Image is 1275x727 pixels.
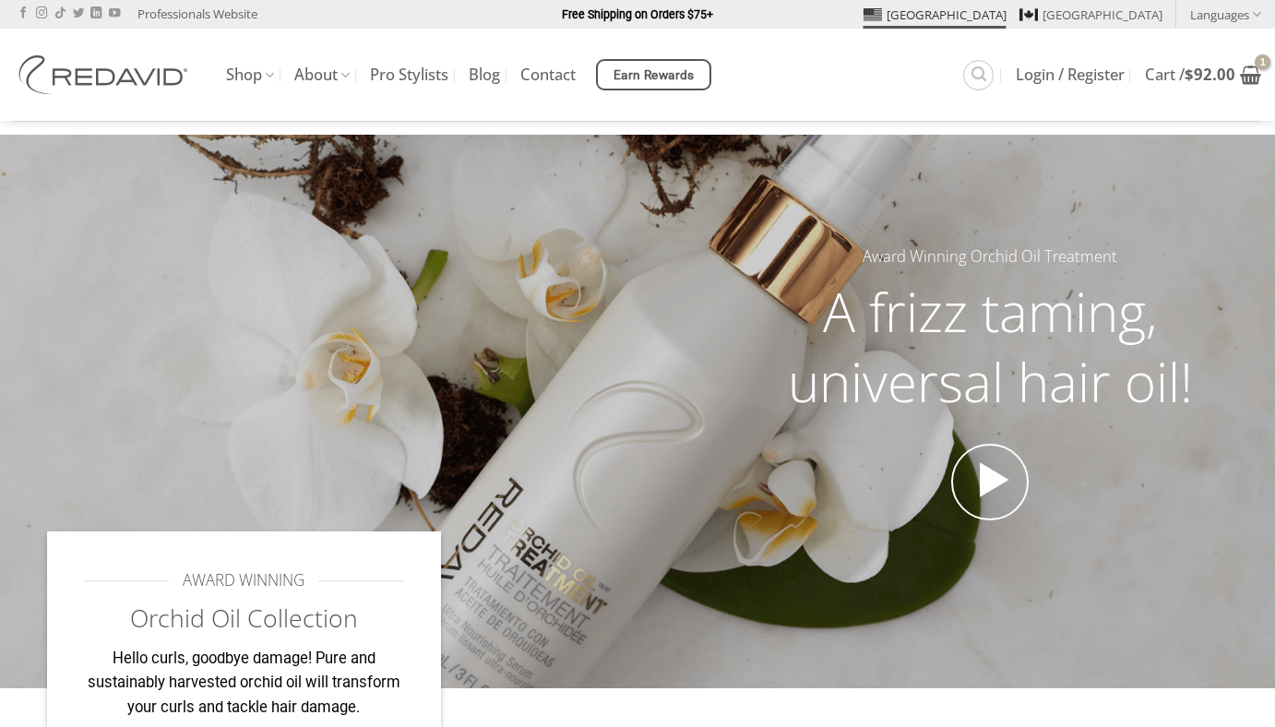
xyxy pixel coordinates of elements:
h2: A frizz taming, universal hair oil! [752,277,1228,416]
a: Follow on Facebook [18,7,29,20]
span: Cart / [1145,67,1235,82]
a: Follow on YouTube [109,7,120,20]
a: Follow on TikTok [54,7,66,20]
a: Shop [226,57,274,93]
a: View cart [1145,54,1261,95]
a: Contact [520,58,576,91]
span: AWARD WINNING [183,568,304,593]
h5: Award Winning Orchid Oil Treatment [752,244,1228,269]
a: Blog [469,58,500,91]
bdi: 92.00 [1185,64,1235,85]
a: [GEOGRAPHIC_DATA] [864,1,1007,29]
a: Follow on Twitter [73,7,84,20]
p: Hello curls, goodbye damage! Pure and sustainably harvested orchid oil will transform your curls ... [84,647,404,721]
span: Earn Rewards [614,66,695,86]
a: Pro Stylists [370,58,448,91]
a: Login / Register [1016,58,1125,91]
a: Follow on Instagram [36,7,47,20]
a: Earn Rewards [596,59,711,90]
a: [GEOGRAPHIC_DATA] [1019,1,1162,29]
a: Follow on LinkedIn [90,7,101,20]
a: Languages [1190,1,1261,28]
strong: Free Shipping on Orders $75+ [562,7,713,21]
a: About [294,57,350,93]
a: Search [963,60,994,90]
img: REDAVID Salon Products | United States [14,55,198,94]
h2: Orchid Oil Collection [84,602,404,635]
span: Login / Register [1016,67,1125,82]
span: $ [1185,64,1194,85]
a: Open video in lightbox [951,444,1029,521]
